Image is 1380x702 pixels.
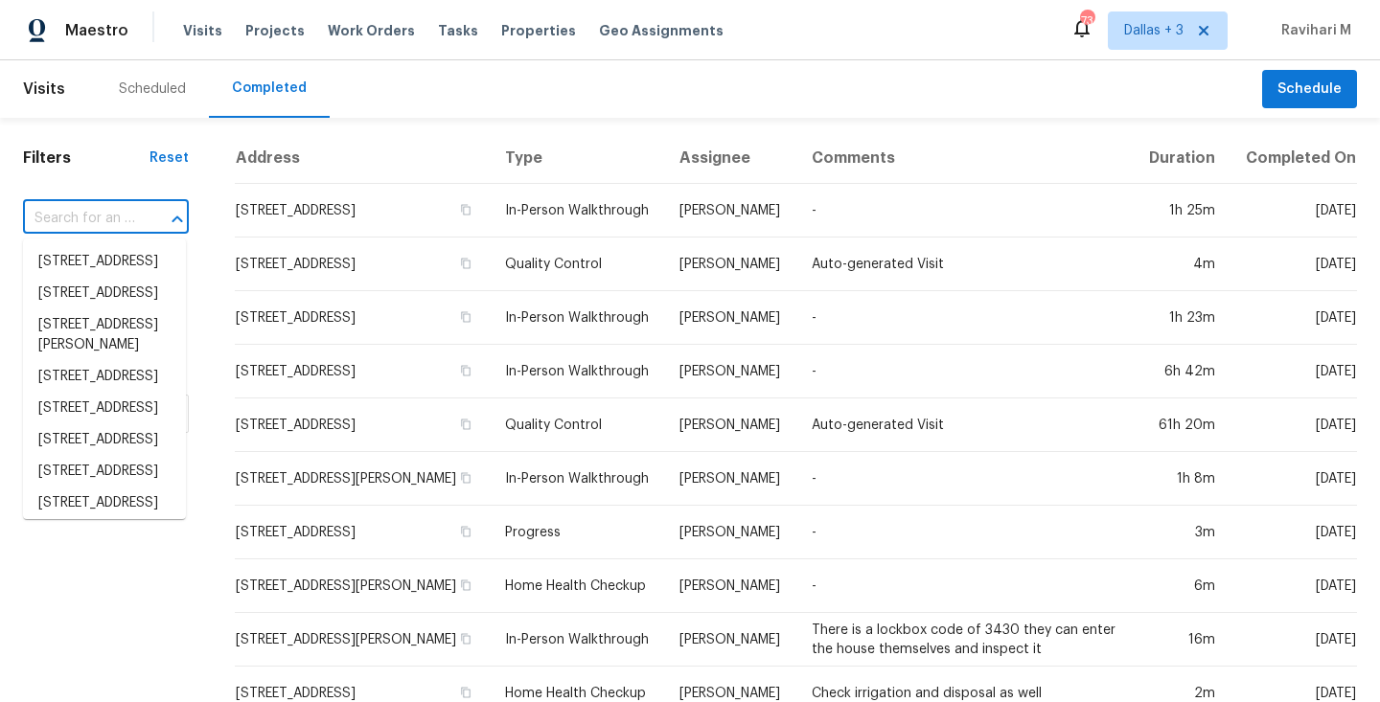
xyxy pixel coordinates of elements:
[328,21,415,40] span: Work Orders
[1230,398,1357,452] td: [DATE]
[235,613,490,667] td: [STREET_ADDRESS][PERSON_NAME]
[23,487,186,519] li: [STREET_ADDRESS]
[490,559,665,613] td: Home Health Checkup
[796,506,1133,559] td: -
[1133,613,1230,667] td: 16m
[457,308,474,326] button: Copy Address
[23,278,186,309] li: [STREET_ADDRESS]
[235,345,490,398] td: [STREET_ADDRESS]
[235,398,490,452] td: [STREET_ADDRESS]
[438,24,478,37] span: Tasks
[457,416,474,433] button: Copy Address
[1230,452,1357,506] td: [DATE]
[796,238,1133,291] td: Auto-generated Visit
[490,613,665,667] td: In-Person Walkthrough
[23,393,186,424] li: [STREET_ADDRESS]
[501,21,576,40] span: Properties
[235,184,490,238] td: [STREET_ADDRESS]
[457,362,474,379] button: Copy Address
[490,184,665,238] td: In-Person Walkthrough
[149,148,189,168] div: Reset
[457,630,474,647] button: Copy Address
[23,361,186,393] li: [STREET_ADDRESS]
[65,21,128,40] span: Maestro
[23,309,186,361] li: [STREET_ADDRESS][PERSON_NAME]
[1230,613,1357,667] td: [DATE]
[235,559,490,613] td: [STREET_ADDRESS][PERSON_NAME]
[1133,238,1230,291] td: 4m
[1277,78,1342,102] span: Schedule
[490,133,665,184] th: Type
[1230,184,1357,238] td: [DATE]
[1133,452,1230,506] td: 1h 8m
[23,246,186,278] li: [STREET_ADDRESS]
[664,506,795,559] td: [PERSON_NAME]
[490,452,665,506] td: In-Person Walkthrough
[490,506,665,559] td: Progress
[664,452,795,506] td: [PERSON_NAME]
[664,613,795,667] td: [PERSON_NAME]
[664,291,795,345] td: [PERSON_NAME]
[235,291,490,345] td: [STREET_ADDRESS]
[1133,345,1230,398] td: 6h 42m
[235,238,490,291] td: [STREET_ADDRESS]
[457,469,474,487] button: Copy Address
[235,506,490,559] td: [STREET_ADDRESS]
[23,148,149,168] h1: Filters
[164,206,191,233] button: Close
[490,345,665,398] td: In-Person Walkthrough
[1262,70,1357,109] button: Schedule
[599,21,724,40] span: Geo Assignments
[664,559,795,613] td: [PERSON_NAME]
[1230,291,1357,345] td: [DATE]
[796,184,1133,238] td: -
[664,184,795,238] td: [PERSON_NAME]
[235,452,490,506] td: [STREET_ADDRESS][PERSON_NAME]
[1133,398,1230,452] td: 61h 20m
[1133,133,1230,184] th: Duration
[23,204,135,234] input: Search for an address...
[796,559,1133,613] td: -
[664,133,795,184] th: Assignee
[1230,133,1357,184] th: Completed On
[1133,184,1230,238] td: 1h 25m
[1230,345,1357,398] td: [DATE]
[183,21,222,40] span: Visits
[1133,559,1230,613] td: 6m
[796,345,1133,398] td: -
[796,613,1133,667] td: There is a lockbox code of 3430 they can enter the house themselves and inspect it
[245,21,305,40] span: Projects
[1133,506,1230,559] td: 3m
[1080,11,1093,31] div: 73
[23,456,186,487] li: [STREET_ADDRESS]
[457,577,474,594] button: Copy Address
[23,424,186,456] li: [STREET_ADDRESS]
[1133,291,1230,345] td: 1h 23m
[796,291,1133,345] td: -
[457,201,474,218] button: Copy Address
[490,238,665,291] td: Quality Control
[490,291,665,345] td: In-Person Walkthrough
[457,255,474,272] button: Copy Address
[796,398,1133,452] td: Auto-generated Visit
[23,68,65,110] span: Visits
[23,519,186,591] li: [STREET_ADDRESS][PERSON_NAME][PERSON_NAME]
[1230,506,1357,559] td: [DATE]
[490,398,665,452] td: Quality Control
[235,133,490,184] th: Address
[1124,21,1184,40] span: Dallas + 3
[796,133,1133,184] th: Comments
[457,523,474,540] button: Copy Address
[119,79,186,99] div: Scheduled
[1230,559,1357,613] td: [DATE]
[664,238,795,291] td: [PERSON_NAME]
[457,684,474,701] button: Copy Address
[1230,238,1357,291] td: [DATE]
[664,345,795,398] td: [PERSON_NAME]
[796,452,1133,506] td: -
[1274,21,1351,40] span: Ravihari M
[664,398,795,452] td: [PERSON_NAME]
[232,79,307,98] div: Completed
